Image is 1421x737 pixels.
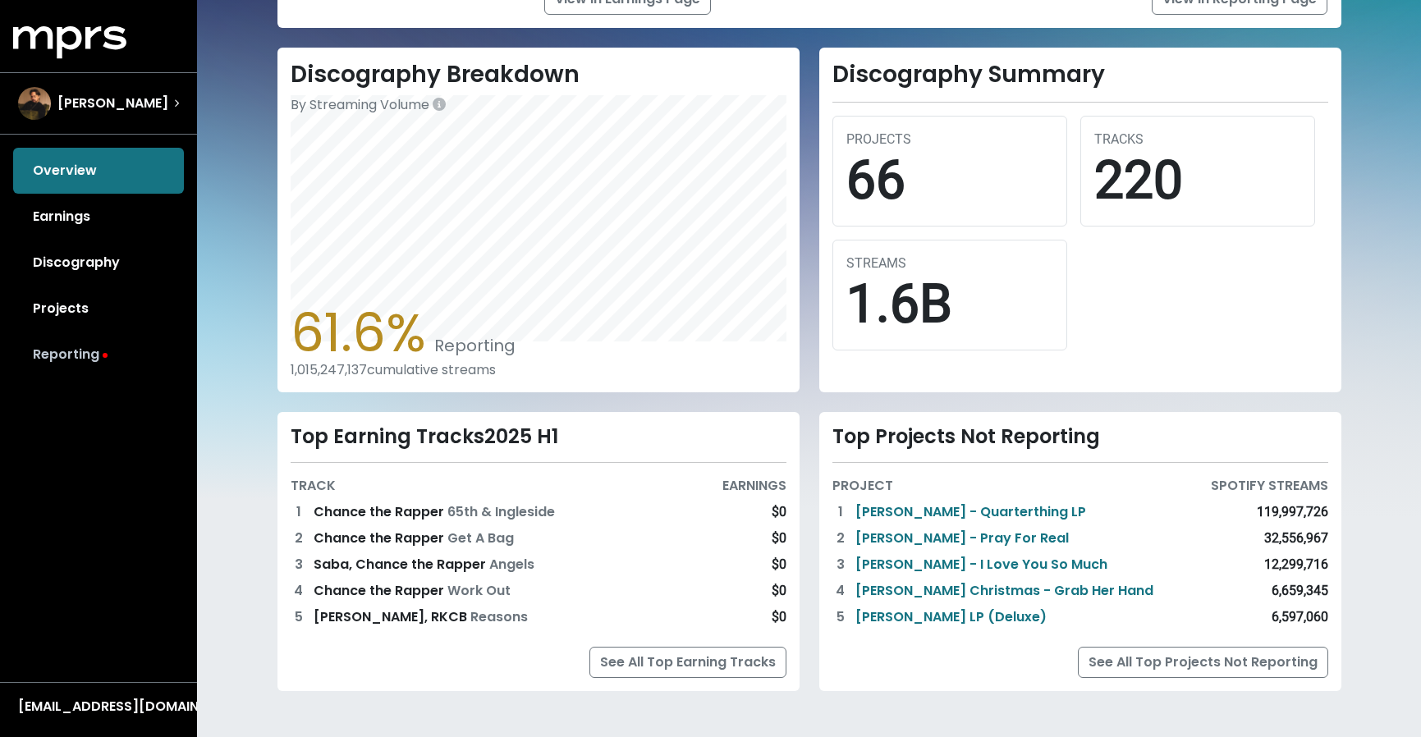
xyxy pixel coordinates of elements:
[291,95,429,114] span: By Streaming Volume
[13,286,184,332] a: Projects
[1078,647,1328,678] a: See All Top Projects Not Reporting
[832,555,849,574] div: 3
[846,149,1053,213] div: 66
[832,61,1328,89] h2: Discography Summary
[13,194,184,240] a: Earnings
[18,697,179,716] div: [EMAIL_ADDRESS][DOMAIN_NAME]
[772,555,786,574] div: $0
[772,502,786,522] div: $0
[291,296,426,369] span: 61.6%
[291,502,307,522] div: 1
[291,61,786,89] h2: Discography Breakdown
[1094,130,1301,149] div: TRACKS
[470,607,528,626] span: Reasons
[13,32,126,51] a: mprs logo
[291,555,307,574] div: 3
[447,502,555,521] span: 65th & Ingleside
[1264,555,1328,574] div: 12,299,716
[314,581,447,600] span: Chance the Rapper
[722,476,786,496] div: EARNINGS
[426,334,516,357] span: Reporting
[589,647,786,678] a: See All Top Earning Tracks
[447,529,514,547] span: Get A Bag
[314,502,447,521] span: Chance the Rapper
[772,529,786,548] div: $0
[13,240,184,286] a: Discography
[447,581,511,600] span: Work Out
[18,87,51,120] img: The selected account / producer
[291,362,786,378] div: 1,015,247,137 cumulative streams
[832,476,893,496] div: PROJECT
[832,607,849,627] div: 5
[846,130,1053,149] div: PROJECTS
[489,555,534,574] span: Angels
[832,502,849,522] div: 1
[855,502,1086,522] a: [PERSON_NAME] - Quarterthing LP
[1272,581,1328,601] div: 6,659,345
[855,581,1153,601] a: [PERSON_NAME] Christmas - Grab Her Hand
[832,581,849,601] div: 4
[314,529,447,547] span: Chance the Rapper
[314,555,489,574] span: Saba, Chance the Rapper
[291,607,307,627] div: 5
[846,273,1053,336] div: 1.6B
[13,332,184,378] a: Reporting
[846,254,1053,273] div: STREAMS
[772,607,786,627] div: $0
[291,529,307,548] div: 2
[1211,476,1328,496] div: SPOTIFY STREAMS
[314,607,470,626] span: [PERSON_NAME], RKCB
[1094,149,1301,213] div: 220
[855,529,1069,548] a: [PERSON_NAME] - Pray For Real
[57,94,168,113] span: [PERSON_NAME]
[291,425,786,449] div: Top Earning Tracks 2025 H1
[855,555,1107,574] a: [PERSON_NAME] - I Love You So Much
[1272,607,1328,627] div: 6,597,060
[832,529,849,548] div: 2
[291,581,307,601] div: 4
[1257,502,1328,522] div: 119,997,726
[291,476,336,496] div: TRACK
[832,425,1328,449] div: Top Projects Not Reporting
[772,581,786,601] div: $0
[1264,529,1328,548] div: 32,556,967
[13,696,184,717] button: [EMAIL_ADDRESS][DOMAIN_NAME]
[855,607,1047,627] a: [PERSON_NAME] LP (Deluxe)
